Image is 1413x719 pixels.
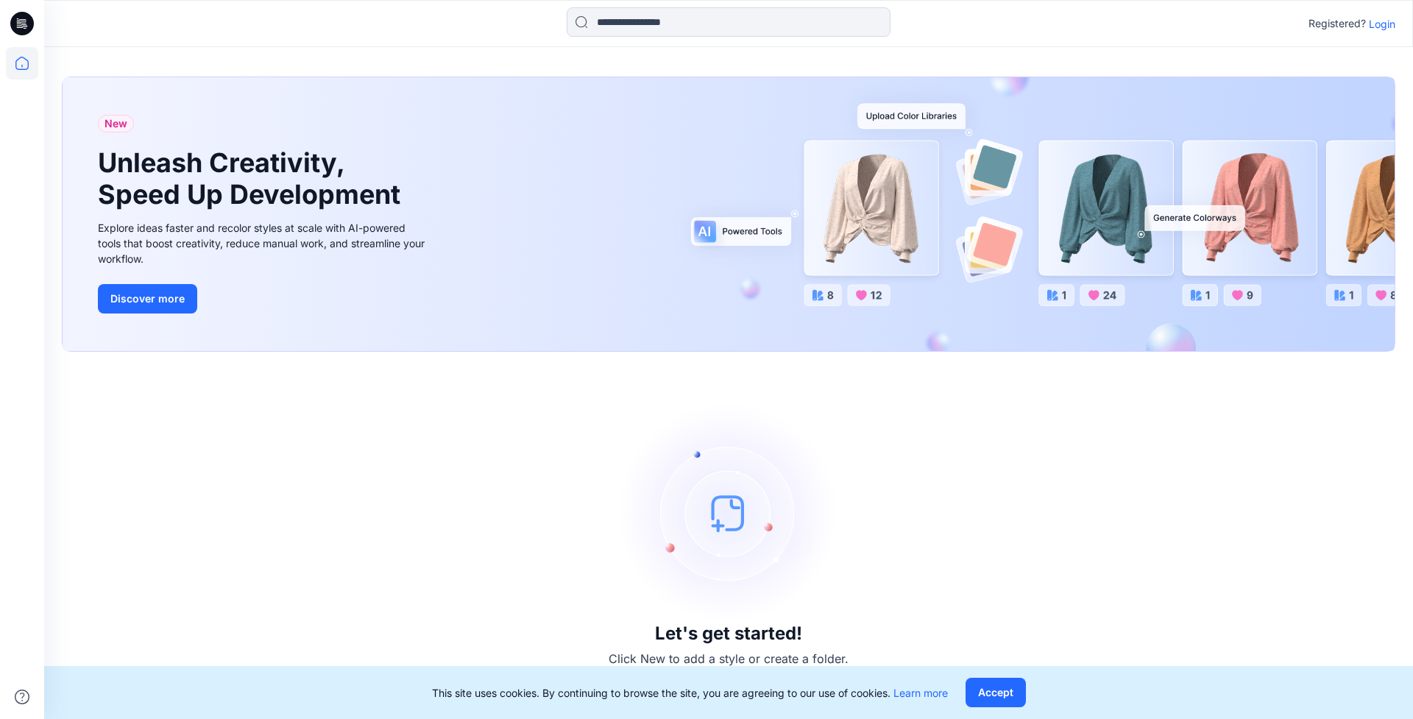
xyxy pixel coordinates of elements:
p: Click New to add a style or create a folder. [609,650,849,667]
h3: Let's get started! [655,623,802,644]
span: New [105,115,127,132]
p: Login [1369,16,1395,32]
button: Accept [966,678,1026,707]
img: empty-state-image.svg [618,403,839,623]
a: Discover more [98,284,429,314]
button: Discover more [98,284,197,314]
h1: Unleash Creativity, Speed Up Development [98,147,407,210]
div: Explore ideas faster and recolor styles at scale with AI-powered tools that boost creativity, red... [98,220,429,266]
p: Registered? [1308,15,1366,32]
a: Learn more [893,687,948,699]
p: This site uses cookies. By continuing to browse the site, you are agreeing to our use of cookies. [432,685,948,701]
